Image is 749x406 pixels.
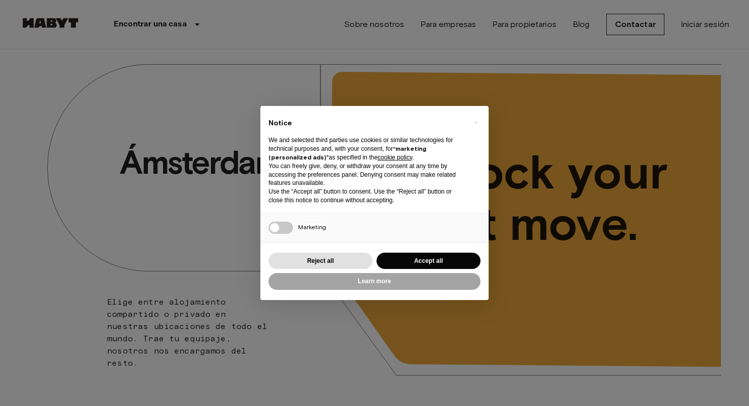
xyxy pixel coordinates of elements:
span: × [474,116,477,128]
button: Close this notice [467,114,484,130]
h2: Notice [269,118,464,128]
span: Marketing [298,223,326,231]
p: We and selected third parties use cookies or similar technologies for technical purposes and, wit... [269,136,464,161]
a: cookie policy [378,154,412,161]
button: Reject all [269,253,372,269]
strong: “marketing (personalized ads)” [269,145,426,161]
p: You can freely give, deny, or withdraw your consent at any time by accessing the preferences pane... [269,162,464,187]
p: Use the “Accept all” button to consent. Use the “Reject all” button or close this notice to conti... [269,187,464,205]
button: Accept all [377,253,480,269]
button: Learn more [269,273,480,290]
